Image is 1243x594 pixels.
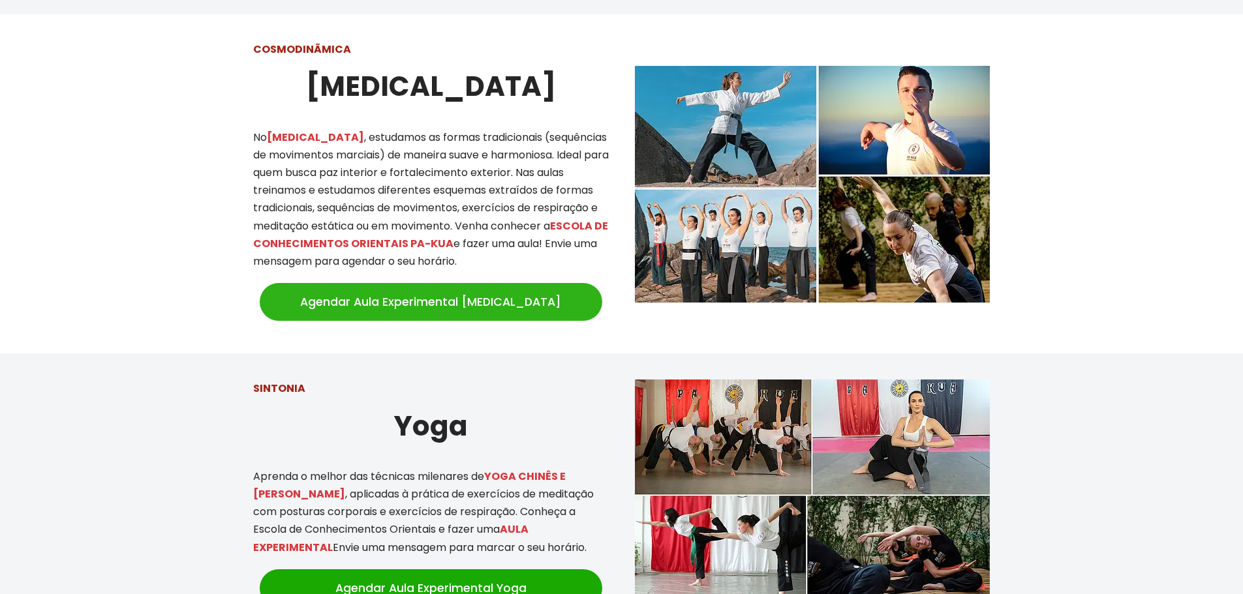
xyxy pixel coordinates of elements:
p: No , estudamos as formas tradicionais (sequências de movimentos marciais) de maneira suave e harm... [253,128,609,271]
a: Agendar Aula Experimental [MEDICAL_DATA] [260,283,602,321]
strong: COSMODINÃMICA [253,42,351,57]
mark: AULA EXPERIMENTAL [253,522,529,554]
mark: [MEDICAL_DATA] [267,130,364,145]
strong: [MEDICAL_DATA] [306,67,556,106]
mark: ESCOLA DE CONHECIMENTOS ORIENTAIS PA-KUA [253,218,608,251]
p: Aprenda o melhor das técnicas milenares de , aplicadas à prática de exercícios de meditação com p... [253,468,609,556]
strong: SINTONIA [253,381,305,396]
strong: Yoga [394,407,468,445]
mark: YOGA CHINÊS E [PERSON_NAME] [253,469,566,501]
